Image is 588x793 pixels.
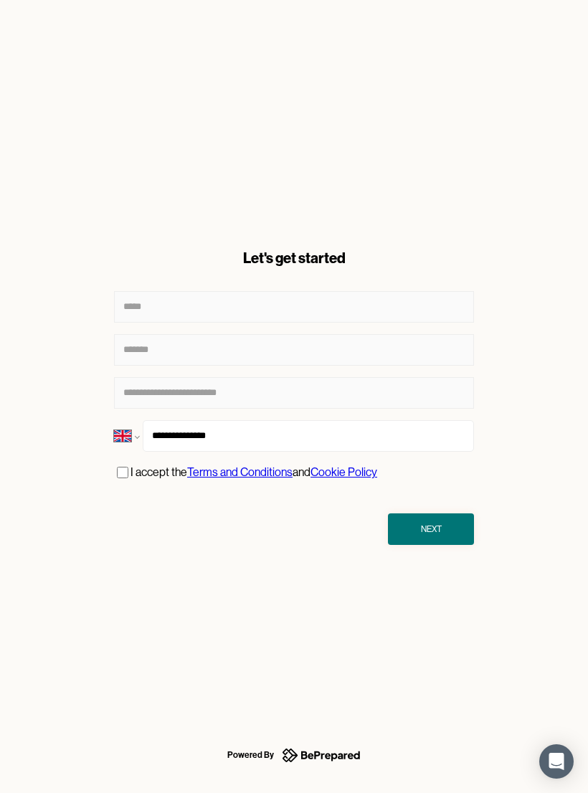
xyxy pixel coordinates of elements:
[421,522,442,536] div: Next
[187,465,293,479] a: Terms and Conditions
[539,744,574,779] div: Open Intercom Messenger
[131,463,377,482] p: I accept the and
[388,513,474,545] button: Next
[227,746,274,764] div: Powered By
[114,248,474,268] div: Let's get started
[310,465,377,479] a: Cookie Policy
